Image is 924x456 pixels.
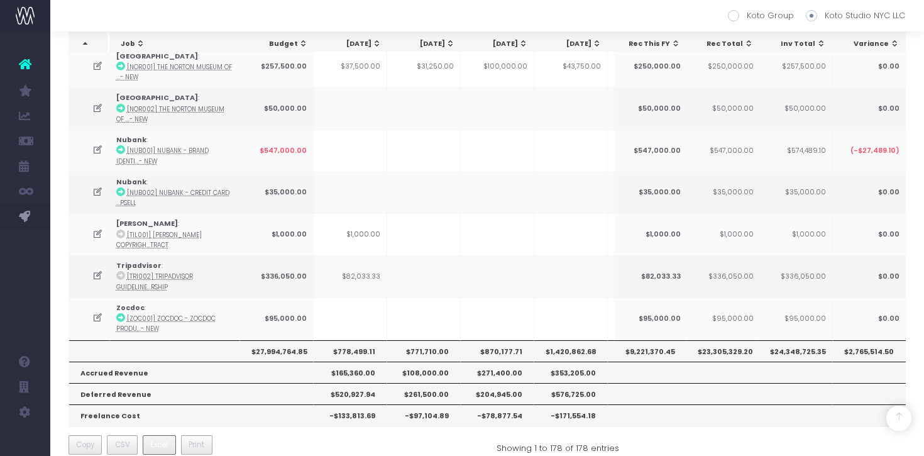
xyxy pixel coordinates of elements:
th: -$78,877.54 [461,404,534,426]
td: $0.00 [832,213,906,255]
div: Rec Total [698,39,754,49]
strong: Nubank [116,135,146,145]
th: $27,994,764.85 [240,340,314,362]
td: $50,000.00 [686,87,760,130]
td: $1,000.00 [613,213,687,255]
td: $43,750.00 [534,46,608,88]
td: $37,500.00 [314,46,387,88]
td: : [110,46,240,88]
label: Koto Group [728,9,794,22]
td: $9,375.00 [608,87,681,130]
span: Excel [150,439,168,450]
th: Rec This FY: activate to sort column ascending [614,32,688,56]
td: $547,000.00 [613,130,687,172]
th: $23,305,329.20 [686,340,760,362]
td: $82,033.33 [613,255,687,298]
td: $0.00 [832,46,906,88]
th: $870,177.71 [461,340,534,362]
td: $257,500.00 [240,46,314,88]
td: $1,000.00 [240,213,314,255]
th: $271,400.00 [461,362,534,383]
th: $2,765,514.50 [832,340,906,362]
div: Job [121,39,236,49]
abbr: [NUB001] Nubank - Brand Identity - Brand - New [116,147,209,165]
th: Rec Total: activate to sort column ascending [687,32,761,56]
th: $204,945.00 [461,383,534,404]
th: Jul 25: activate to sort column ascending [535,32,608,56]
td: : [110,213,240,255]
td: $95,000.00 [686,298,760,340]
button: CSV [107,435,138,455]
th: $467,549.47 [608,362,681,383]
td: $35,000.00 [759,172,832,214]
abbr: [NUB002] Nubank - Credit Card Design - Brand - Upsell [116,189,229,207]
img: images/default_profile_image.png [16,431,35,450]
span: Copy [76,439,94,450]
td: $82,033.33 [314,255,387,298]
td: $50,000.00 [613,87,687,130]
td: $35,000.00 [240,172,314,214]
div: [DATE] [326,39,382,49]
strong: Zocdoc [116,303,145,313]
strong: [PERSON_NAME] [116,219,178,228]
td: $50,000.00 [240,87,314,130]
th: Aug 25: activate to sort column ascending [608,32,682,56]
td: $0.00 [832,87,906,130]
div: Inv Total [771,39,826,49]
td: $35,000.00 [608,172,681,214]
strong: [GEOGRAPHIC_DATA] [116,93,198,103]
th: Jun 25: activate to sort column ascending [462,32,536,56]
div: Variance [844,39,899,49]
th: -$185,730.33 [608,404,681,426]
th: $261,500.00 [387,383,461,404]
td: $35,000.00 [613,172,687,214]
td: $547,000.00 [240,130,314,172]
button: Copy [69,435,102,455]
td: $35,000.00 [686,172,760,214]
th: -$171,554.18 [534,404,608,426]
td: $1,000.00 [314,213,387,255]
div: [DATE] [546,39,602,49]
span: (-$27,489.10) [850,146,899,156]
span: CSV [115,439,130,450]
td: $1,000.00 [686,213,760,255]
td: $19,500.00 [608,46,681,88]
th: $1,420,862.68 [534,340,608,362]
td: $250,000.00 [613,46,687,88]
td: $95,000.00 [613,298,687,340]
label: Koto Studio NYC LLC [806,9,905,22]
th: $9,221,370.45 [613,340,687,362]
td: $50,000.00 [759,87,832,130]
td: $547,000.00 [686,130,760,172]
td: : [110,130,240,172]
th: $108,000.00 [387,362,461,383]
th: Freelance Cost [69,404,314,426]
td: $0.00 [832,255,906,298]
th: -$133,813.69 [314,404,387,426]
th: $576,725.00 [534,383,608,404]
th: Job: activate to sort column ascending [109,32,243,56]
strong: [GEOGRAPHIC_DATA] [116,52,198,61]
th: $520,927.94 [314,383,387,404]
td: $0.00 [832,172,906,214]
abbr: [TIL001] Tilly Ramsay Copyright Contract [116,231,202,249]
th: $778,499.11 [314,340,387,362]
div: Rec This FY [625,39,681,49]
td: : [110,255,240,298]
th: May 25: activate to sort column ascending [388,32,462,56]
td: $31,250.00 [387,46,461,88]
td: $1,000.00 [759,213,832,255]
abbr: [ZOC001] Zocdoc - Zocdoc Product Campaign - Campaign - New [116,314,216,333]
div: Budget [253,39,308,49]
td: $202,500.00 [608,130,681,172]
th: $164,886.11 [608,383,681,404]
div: [DATE] [400,39,455,49]
span: Print [189,439,204,450]
th: $771,710.00 [387,340,461,362]
th: $353,205.00 [534,362,608,383]
td: : [110,172,240,214]
td: $100,000.00 [461,46,534,88]
td: $95,000.00 [240,298,314,340]
td: : [110,87,240,130]
th: Inv Total: activate to sort column ascending [759,32,833,56]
